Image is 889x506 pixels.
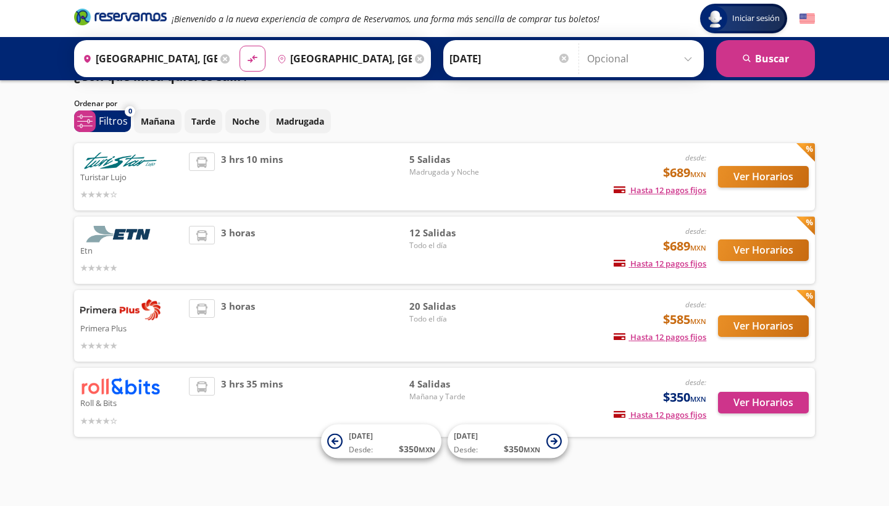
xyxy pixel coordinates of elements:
[409,391,496,402] span: Mañana y Tarde
[663,237,706,255] span: $689
[409,226,496,240] span: 12 Salidas
[80,152,161,169] img: Turistar Lujo
[663,310,706,329] span: $585
[685,226,706,236] em: desde:
[727,12,785,25] span: Iniciar sesión
[128,106,132,117] span: 0
[614,331,706,342] span: Hasta 12 pagos fijos
[454,444,478,455] span: Desde:
[269,109,331,133] button: Madrugada
[172,13,599,25] em: ¡Bienvenido a la nueva experiencia de compra de Reservamos, una forma más sencilla de comprar tus...
[409,377,496,391] span: 4 Salidas
[221,152,283,201] span: 3 hrs 10 mins
[685,152,706,163] em: desde:
[524,445,540,454] small: MXN
[78,43,217,74] input: Buscar Origen
[185,109,222,133] button: Tarde
[191,115,215,128] p: Tarde
[272,43,412,74] input: Buscar Destino
[409,313,496,325] span: Todo el día
[74,110,131,132] button: 0Filtros
[409,167,496,178] span: Madrugada y Noche
[276,115,324,128] p: Madrugada
[221,377,283,427] span: 3 hrs 35 mins
[685,299,706,310] em: desde:
[587,43,698,74] input: Opcional
[614,185,706,196] span: Hasta 12 pagos fijos
[141,115,175,128] p: Mañana
[80,299,161,320] img: Primera Plus
[74,7,167,30] a: Brand Logo
[74,7,167,26] i: Brand Logo
[718,239,809,261] button: Ver Horarios
[349,444,373,455] span: Desde:
[221,299,255,352] span: 3 horas
[225,109,266,133] button: Noche
[221,226,255,275] span: 3 horas
[409,299,496,313] span: 20 Salidas
[690,170,706,179] small: MXN
[80,377,161,395] img: Roll & Bits
[134,109,182,133] button: Mañana
[718,315,809,337] button: Ver Horarios
[74,98,117,109] p: Ordenar por
[690,317,706,326] small: MXN
[80,169,183,184] p: Turistar Lujo
[799,11,815,27] button: English
[80,395,183,410] p: Roll & Bits
[690,243,706,252] small: MXN
[232,115,259,128] p: Noche
[399,442,435,455] span: $ 350
[349,431,373,441] span: [DATE]
[99,114,128,128] p: Filtros
[716,40,815,77] button: Buscar
[663,164,706,182] span: $689
[718,392,809,413] button: Ver Horarios
[614,409,706,420] span: Hasta 12 pagos fijos
[321,425,441,458] button: [DATE]Desde:$350MXN
[80,320,183,335] p: Primera Plus
[409,240,496,251] span: Todo el día
[690,394,706,404] small: MXN
[80,243,183,257] p: Etn
[419,445,435,454] small: MXN
[449,43,570,74] input: Elegir Fecha
[504,442,540,455] span: $ 350
[409,152,496,167] span: 5 Salidas
[454,431,478,441] span: [DATE]
[80,226,161,243] img: Etn
[685,377,706,388] em: desde:
[718,166,809,188] button: Ver Horarios
[448,425,568,458] button: [DATE]Desde:$350MXN
[614,258,706,269] span: Hasta 12 pagos fijos
[663,388,706,407] span: $350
